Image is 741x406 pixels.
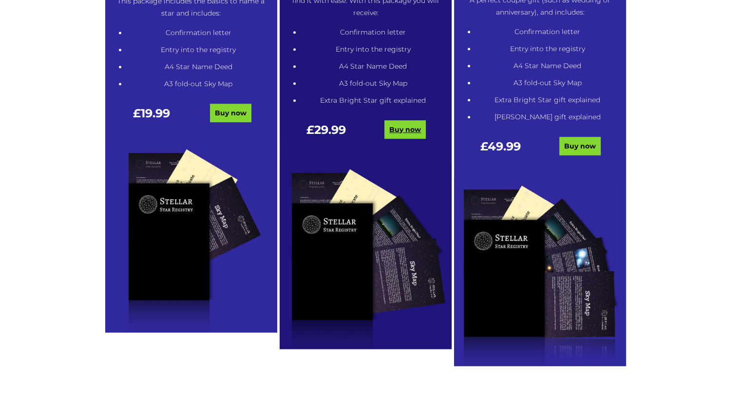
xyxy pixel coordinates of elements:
div: £ [112,107,191,129]
img: tucked-2 [454,177,626,366]
li: Extra Bright Star gift explained [475,94,619,106]
li: Entry into the registry [475,43,619,55]
li: A3 fold-out Sky Map [127,78,270,90]
span: 19.99 [141,106,170,120]
li: A4 Star Name Deed [475,60,619,72]
li: Confirmation letter [127,27,270,39]
div: £ [461,140,540,162]
li: A4 Star Name Deed [127,61,270,73]
img: tucked-0 [105,144,277,333]
div: £ [286,124,366,146]
li: [PERSON_NAME] gift explained [475,111,619,123]
span: 29.99 [314,123,346,137]
li: A3 fold-out Sky Map [475,77,619,89]
li: Entry into the registry [301,43,445,55]
a: Buy now [210,104,251,122]
li: Entry into the registry [127,44,270,56]
li: Extra Bright Star gift explained [301,94,445,107]
a: Buy now [559,137,601,155]
img: tucked-1 [280,160,452,350]
li: A4 Star Name Deed [301,60,445,73]
li: Confirmation letter [301,26,445,38]
li: A3 fold-out Sky Map [301,77,445,90]
li: Confirmation letter [475,26,619,38]
a: Buy now [384,120,426,139]
span: 49.99 [488,139,521,153]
